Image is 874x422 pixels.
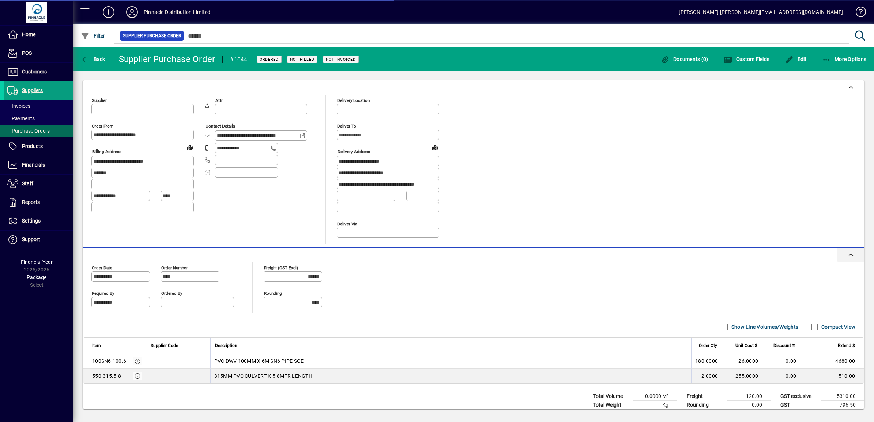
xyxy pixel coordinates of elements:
mat-label: Order from [92,123,113,129]
span: Discount % [773,342,795,350]
a: Knowledge Base [850,1,865,25]
td: 0.00 [727,400,771,409]
span: Custom Fields [723,56,769,62]
a: Support [4,231,73,249]
td: 26.0000 [722,354,762,369]
div: #1044 [230,54,247,65]
a: View on map [429,141,441,153]
span: Support [22,236,40,242]
span: Extend $ [838,342,855,350]
mat-label: Supplier [92,98,107,103]
span: Home [22,31,35,37]
a: View on map [184,141,196,153]
label: Show Line Volumes/Weights [730,323,798,331]
span: Filter [81,33,105,39]
mat-label: Deliver via [337,221,357,226]
a: Staff [4,175,73,193]
span: Back [81,56,105,62]
span: More Options [822,56,867,62]
span: Supplier Code [151,342,178,350]
td: 120.00 [727,392,771,400]
mat-label: Deliver To [337,123,356,129]
a: Products [4,137,73,156]
td: Kg [633,400,677,409]
a: POS [4,44,73,62]
span: Settings [22,218,41,224]
button: Edit [783,53,809,66]
div: 100SN6.100.6 [92,357,126,365]
button: Filter [79,29,107,42]
a: Purchase Orders [4,125,73,137]
span: Invoices [7,103,30,109]
span: Products [22,143,43,149]
div: 550.315.5-8 [92,372,121,380]
td: Total Volume [589,392,633,400]
a: Invoices [4,100,73,112]
td: 255.0000 [722,369,762,383]
mat-label: Freight (GST excl) [264,265,298,270]
td: 796.50 [821,400,864,409]
a: Settings [4,212,73,230]
span: Staff [22,180,33,186]
mat-label: Rounding [264,290,282,296]
mat-label: Ordered by [161,290,182,296]
mat-label: Delivery Location [337,98,370,103]
span: Purchase Orders [7,128,50,134]
span: Financial Year [21,259,53,265]
td: 180.0000 [691,354,722,369]
td: GST [777,400,821,409]
td: 0.0000 M³ [633,392,677,400]
span: Reports [22,199,40,205]
span: Package [27,274,46,280]
span: Supplier Purchase Order [123,32,181,39]
a: Financials [4,156,73,174]
td: Rounding [683,400,727,409]
span: Documents (0) [661,56,708,62]
app-page-header-button: Back [73,53,113,66]
span: Order Qty [699,342,717,350]
span: Payments [7,115,35,121]
button: Custom Fields [722,53,771,66]
span: Edit [785,56,807,62]
td: 0.00 [762,354,800,369]
a: Reports [4,193,73,212]
button: More Options [820,53,869,66]
td: 0.00 [762,369,800,383]
td: GST exclusive [777,392,821,400]
button: Back [79,53,107,66]
span: Not Invoiced [326,57,356,62]
button: Documents (0) [659,53,710,66]
span: Customers [22,69,47,75]
span: Suppliers [22,87,43,93]
td: Total Weight [589,400,633,409]
span: Financials [22,162,45,168]
div: [PERSON_NAME] [PERSON_NAME][EMAIL_ADDRESS][DOMAIN_NAME] [679,6,843,18]
mat-label: Order number [161,265,188,270]
div: Pinnacle Distribution Limited [144,6,210,18]
td: 2.0000 [691,369,722,383]
td: Freight [683,392,727,400]
mat-label: Attn [215,98,223,103]
mat-label: Required by [92,290,114,296]
span: Not Filled [290,57,314,62]
label: Compact View [820,323,855,331]
span: 315MM PVC CULVERT X 5.8MTR LENGTH [214,372,312,380]
a: Customers [4,63,73,81]
span: POS [22,50,32,56]
mat-label: Order date [92,265,112,270]
a: Payments [4,112,73,125]
span: Unit Cost $ [735,342,757,350]
td: 510.00 [800,369,864,383]
button: Profile [120,5,144,19]
span: Item [92,342,101,350]
td: 5310.00 [821,392,864,400]
span: PVC DWV 100MM X 6M SN6 PIPE SOE [214,357,304,365]
div: Supplier Purchase Order [119,53,215,65]
a: Home [4,26,73,44]
td: 4680.00 [800,354,864,369]
button: Add [97,5,120,19]
span: Description [215,342,237,350]
span: Ordered [260,57,279,62]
